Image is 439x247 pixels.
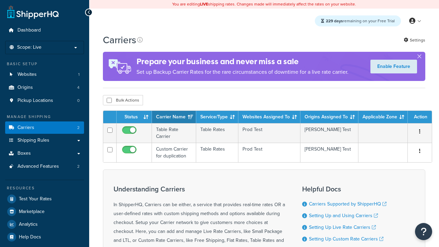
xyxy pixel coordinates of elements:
[152,143,196,162] td: Custom Carrier for duplication
[408,111,432,123] th: Action
[200,1,208,7] b: LIVE
[196,143,238,162] td: Table Rates
[415,223,432,240] button: Open Resource Center
[17,125,34,131] span: Carriers
[5,205,84,218] a: Marketplace
[5,68,84,81] a: Websites 1
[5,81,84,94] li: Origins
[152,123,196,143] td: Table Rate Carrier
[17,72,37,78] span: Websites
[5,185,84,191] div: Resources
[300,123,358,143] td: [PERSON_NAME] Test
[5,94,84,107] a: Pickup Locations 0
[78,72,80,78] span: 1
[309,224,376,231] a: Setting Up Live Rate Carriers
[77,85,80,91] span: 4
[370,60,417,73] a: Enable Feature
[152,111,196,123] th: Carrier Name: activate to sort column ascending
[5,24,84,37] a: Dashboard
[17,27,41,33] span: Dashboard
[19,209,45,215] span: Marketplace
[17,138,49,143] span: Shipping Rules
[5,160,84,173] a: Advanced Features 2
[309,200,387,208] a: Carriers Supported by ShipperHQ
[19,234,41,240] span: Help Docs
[17,151,31,156] span: Boxes
[17,45,41,50] span: Scope: Live
[238,123,300,143] td: Prod Test
[5,147,84,160] a: Boxes
[358,111,408,123] th: Applicable Zone: activate to sort column ascending
[5,121,84,134] li: Carriers
[19,222,38,227] span: Analytics
[5,160,84,173] li: Advanced Features
[238,111,300,123] th: Websites Assigned To: activate to sort column ascending
[103,52,137,81] img: ad-rules-rateshop-fe6ec290ccb7230408bd80ed9643f0289d75e0ffd9eb532fc0e269fcd187b520.png
[315,15,401,26] div: remaining on your Free Trial
[103,33,136,47] h1: Carriers
[5,231,84,243] a: Help Docs
[196,123,238,143] td: Table Rates
[309,212,378,219] a: Setting Up and Using Carriers
[326,18,343,24] strong: 229 days
[77,164,80,169] span: 2
[5,218,84,231] a: Analytics
[5,114,84,120] div: Manage Shipping
[77,98,80,104] span: 0
[300,143,358,162] td: [PERSON_NAME] Test
[7,5,59,19] a: ShipperHQ Home
[302,185,392,193] h3: Helpful Docs
[5,61,84,67] div: Basic Setup
[300,111,358,123] th: Origins Assigned To: activate to sort column ascending
[5,134,84,147] a: Shipping Rules
[103,95,143,105] button: Bulk Actions
[114,185,285,193] h3: Understanding Carriers
[5,68,84,81] li: Websites
[117,111,152,123] th: Status: activate to sort column ascending
[5,121,84,134] a: Carriers 2
[17,98,53,104] span: Pickup Locations
[137,67,348,77] p: Set up Backup Carrier Rates for the rare circumstances of downtime for a live rate carrier.
[5,94,84,107] li: Pickup Locations
[17,164,59,169] span: Advanced Features
[5,193,84,205] a: Test Your Rates
[238,143,300,162] td: Prod Test
[5,81,84,94] a: Origins 4
[404,35,425,45] a: Settings
[309,235,383,243] a: Setting Up Custom Rate Carriers
[77,125,80,131] span: 2
[17,85,33,91] span: Origins
[196,111,238,123] th: Service/Type: activate to sort column ascending
[19,196,52,202] span: Test Your Rates
[137,56,348,67] h4: Prepare your business and never miss a sale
